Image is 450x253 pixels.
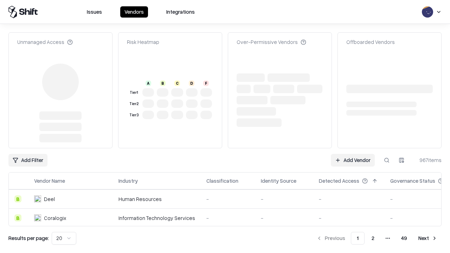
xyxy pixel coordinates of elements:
button: 2 [366,232,380,245]
div: B [14,214,21,221]
div: B [14,195,21,202]
div: Tier 3 [128,112,140,118]
a: Add Vendor [331,154,375,167]
p: Results per page: [8,234,49,242]
div: Classification [206,177,238,184]
div: C [174,80,180,86]
div: Coralogix [44,214,66,222]
div: - [206,214,250,222]
div: - [319,195,379,203]
button: Integrations [162,6,199,18]
img: Deel [34,195,41,202]
button: 1 [351,232,365,245]
div: Vendor Name [34,177,65,184]
img: Coralogix [34,214,41,221]
div: Governance Status [390,177,435,184]
div: Detected Access [319,177,359,184]
div: Over-Permissive Vendors [237,38,306,46]
div: F [203,80,209,86]
div: Tier 2 [128,101,140,107]
div: 967 items [413,156,442,164]
div: - [261,195,308,203]
div: - [206,195,250,203]
button: 49 [396,232,413,245]
div: - [319,214,379,222]
div: B [160,80,166,86]
div: Information Technology Services [118,214,195,222]
nav: pagination [312,232,442,245]
div: Unmanaged Access [17,38,73,46]
div: Tier 1 [128,90,140,96]
button: Vendors [120,6,148,18]
div: Identity Source [261,177,296,184]
button: Add Filter [8,154,47,167]
div: Risk Heatmap [127,38,159,46]
div: D [189,80,194,86]
div: Offboarded Vendors [346,38,395,46]
div: Deel [44,195,55,203]
div: Industry [118,177,138,184]
div: Human Resources [118,195,195,203]
button: Next [414,232,442,245]
button: Issues [83,6,106,18]
div: A [146,80,151,86]
div: - [261,214,308,222]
